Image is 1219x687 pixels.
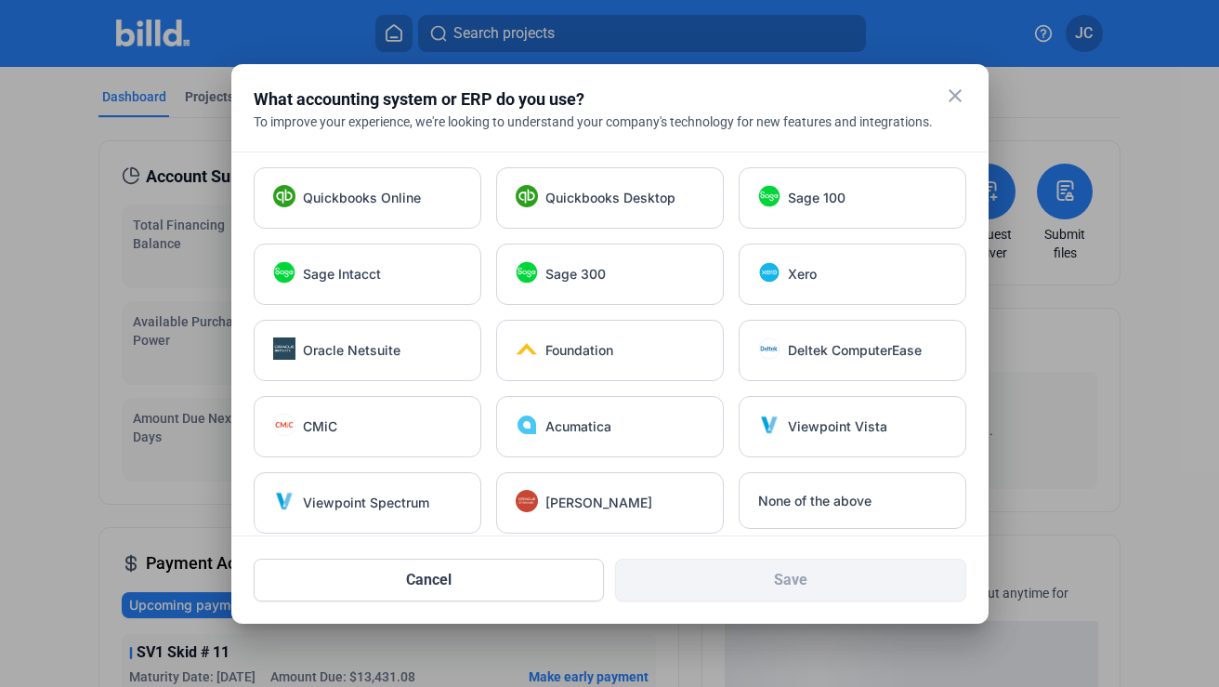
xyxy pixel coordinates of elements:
[303,417,337,436] span: CMiC
[545,189,675,207] span: Quickbooks Desktop
[545,265,606,284] span: Sage 300
[254,86,920,112] div: What accounting system or ERP do you use?
[944,85,966,107] mat-icon: close
[758,492,872,510] span: None of the above
[788,341,922,360] span: Deltek ComputerEase
[545,341,613,360] span: Foundation
[615,559,966,601] button: Save
[788,189,845,207] span: Sage 100
[545,494,652,512] span: [PERSON_NAME]
[545,417,611,436] span: Acumatica
[303,494,429,512] span: Viewpoint Spectrum
[303,341,400,360] span: Oracle Netsuite
[303,189,421,207] span: Quickbooks Online
[788,417,887,436] span: Viewpoint Vista
[788,265,817,284] span: Xero
[254,112,966,131] div: To improve your experience, we're looking to understand your company's technology for new feature...
[254,559,605,601] button: Cancel
[303,265,381,284] span: Sage Intacct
